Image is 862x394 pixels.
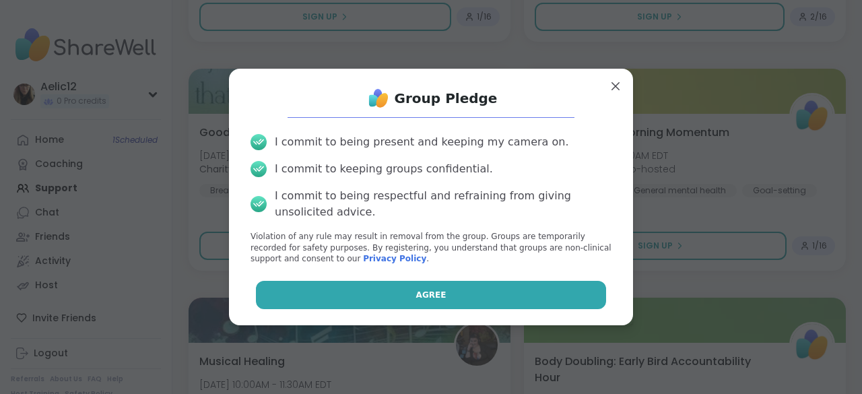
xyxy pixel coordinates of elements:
div: I commit to being present and keeping my camera on. [275,134,568,150]
h1: Group Pledge [395,89,498,108]
p: Violation of any rule may result in removal from the group. Groups are temporarily recorded for s... [251,231,611,265]
span: Agree [416,289,446,301]
div: I commit to keeping groups confidential. [275,161,493,177]
a: Privacy Policy [363,254,426,263]
button: Agree [256,281,607,309]
div: I commit to being respectful and refraining from giving unsolicited advice. [275,188,611,220]
img: ShareWell Logo [365,85,392,112]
